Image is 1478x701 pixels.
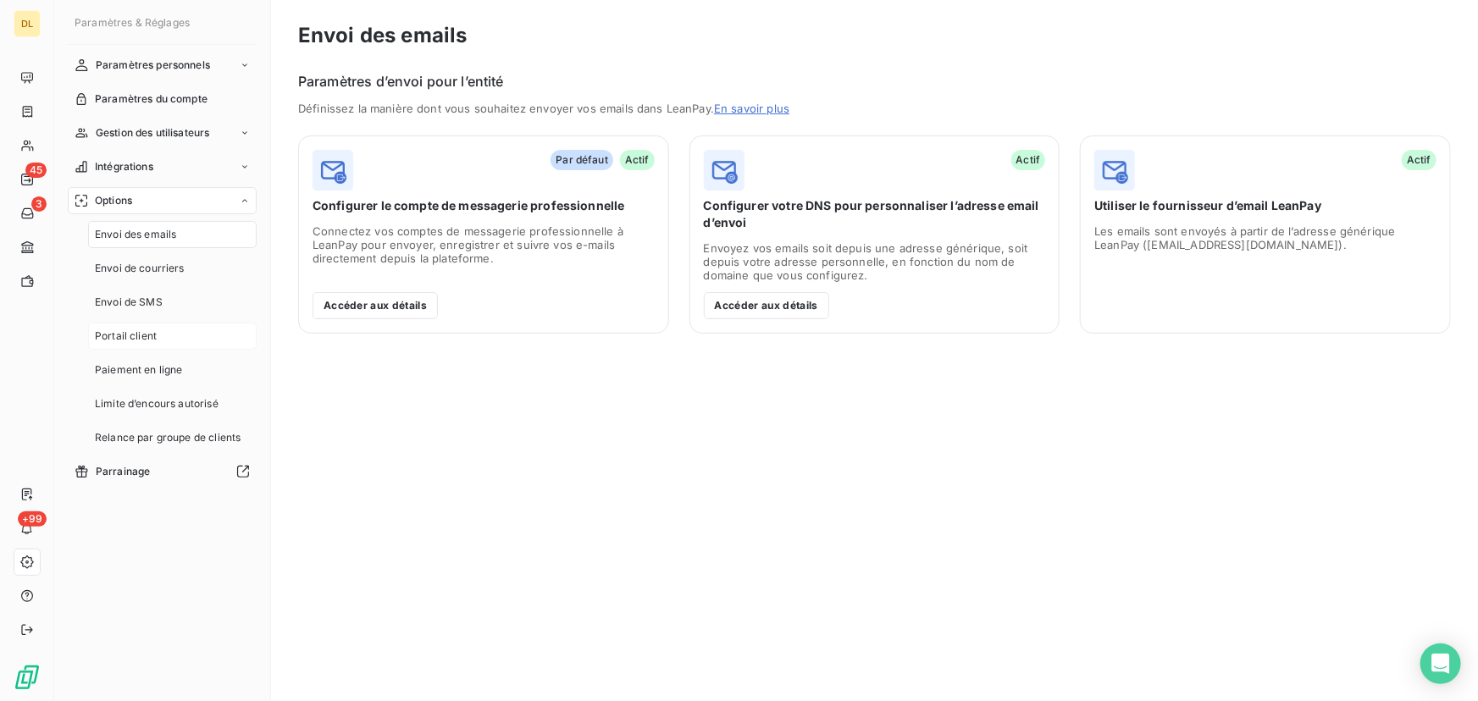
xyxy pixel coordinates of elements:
span: Relance par groupe de clients [95,430,241,445]
span: Portail client [95,328,157,344]
div: DL [14,10,41,37]
button: Accéder aux détails [704,292,829,319]
span: Parrainage [96,464,151,479]
div: Open Intercom Messenger [1420,643,1461,684]
span: Par défaut [551,150,613,170]
a: En savoir plus [714,102,789,115]
a: Envoi de courriers [88,255,257,282]
a: Envoi des emails [88,221,257,248]
a: Limite d’encours autorisé [88,390,257,417]
a: Paramètres du compte [68,86,257,113]
span: Connectez vos comptes de messagerie professionnelle à LeanPay pour envoyer, enregistrer et suivre... [313,224,655,265]
span: Paramètres du compte [95,91,208,107]
span: Envoi de SMS [95,295,163,310]
span: Envoi de courriers [95,261,185,276]
a: Portail client [88,323,257,350]
span: Paiement en ligne [95,362,183,378]
span: Paramètres personnels [96,58,210,73]
a: Relance par groupe de clients [88,424,257,451]
span: Actif [620,150,655,170]
img: Logo LeanPay [14,664,41,691]
span: Utiliser le fournisseur d’email LeanPay [1094,197,1436,214]
a: Envoi de SMS [88,289,257,316]
a: Paiement en ligne [88,356,257,384]
span: Paramètres & Réglages [75,16,190,29]
span: 3 [31,196,47,212]
span: Configurer votre DNS pour personnaliser l’adresse email d’envoi [704,197,1046,231]
span: 45 [25,163,47,178]
span: Envoi des emails [95,227,176,242]
h3: Envoi des emails [298,20,1451,51]
span: Actif [1011,150,1046,170]
span: +99 [18,511,47,527]
span: Actif [1402,150,1436,170]
span: Limite d’encours autorisé [95,396,219,411]
span: Gestion des utilisateurs [96,125,210,141]
button: Accéder aux détails [313,292,438,319]
span: Envoyez vos emails soit depuis une adresse générique, soit depuis votre adresse personnelle, en f... [704,241,1046,282]
span: Intégrations [95,159,153,174]
a: Parrainage [68,458,257,485]
span: Les emails sont envoyés à partir de l’adresse générique LeanPay ([EMAIL_ADDRESS][DOMAIN_NAME]). [1094,224,1436,251]
h6: Paramètres d’envoi pour l’entité [298,71,1451,91]
span: Options [95,193,132,208]
span: Configurer le compte de messagerie professionnelle [313,197,655,214]
span: Définissez la manière dont vous souhaitez envoyer vos emails dans LeanPay. [298,102,865,115]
